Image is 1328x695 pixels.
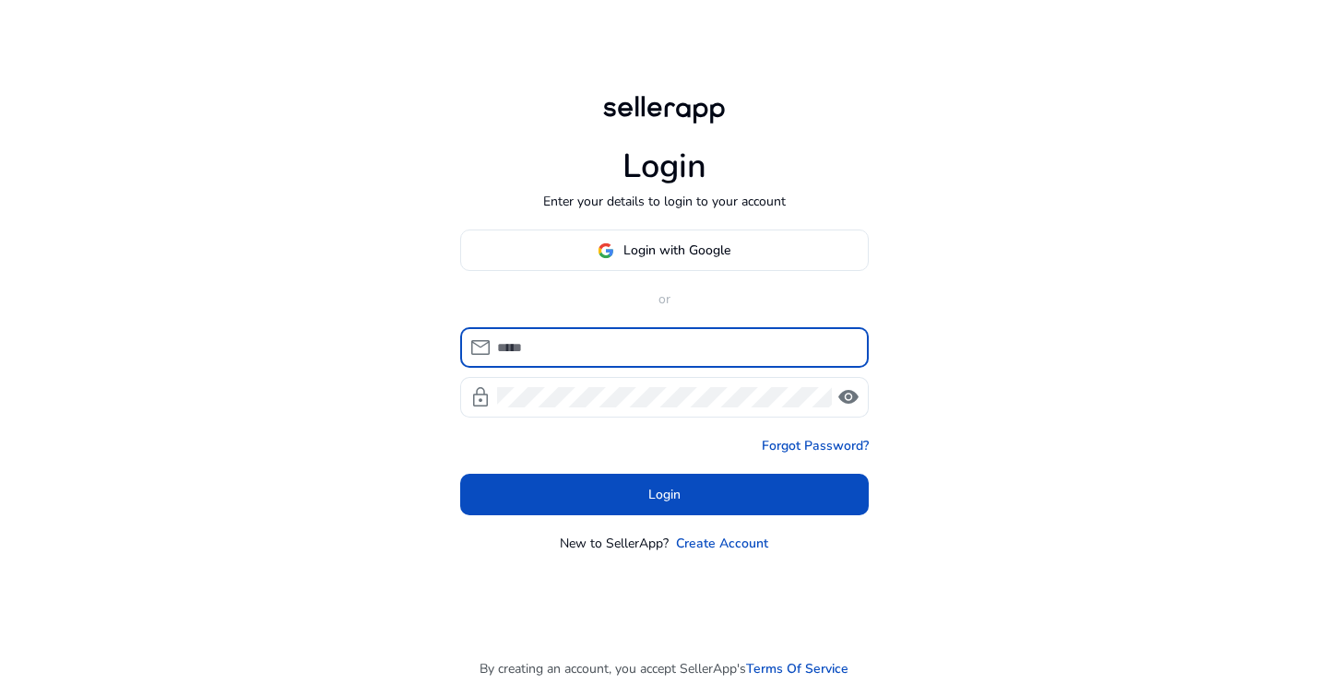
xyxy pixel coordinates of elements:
[543,192,786,211] p: Enter your details to login to your account
[598,242,614,259] img: google-logo.svg
[676,534,768,553] a: Create Account
[746,659,848,678] a: Terms Of Service
[560,534,669,553] p: New to SellerApp?
[469,336,492,359] span: mail
[460,289,869,309] p: or
[460,474,869,515] button: Login
[837,386,860,408] span: visibility
[460,230,869,271] button: Login with Google
[762,436,869,455] a: Forgot Password?
[469,386,492,408] span: lock
[622,147,706,186] h1: Login
[623,241,730,260] span: Login with Google
[648,485,681,504] span: Login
